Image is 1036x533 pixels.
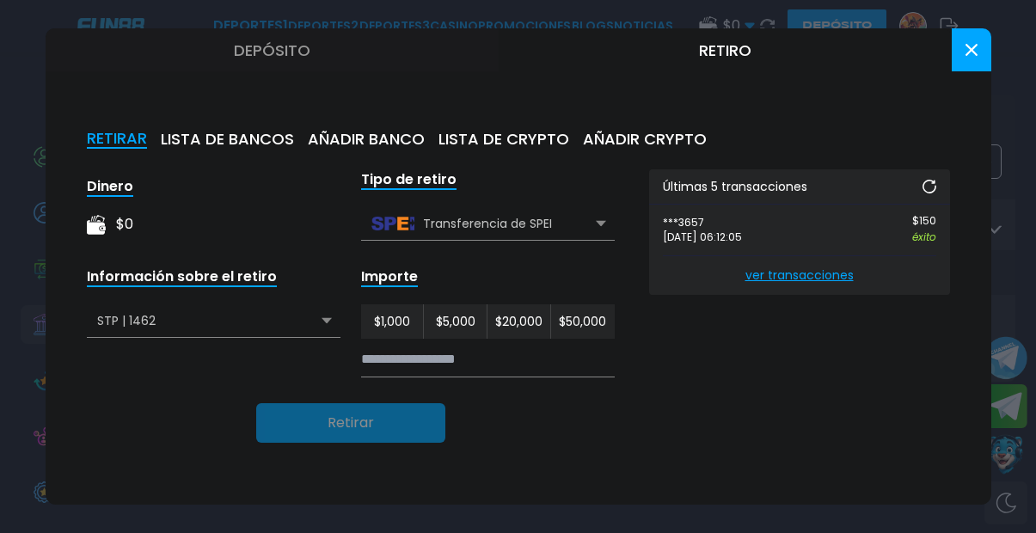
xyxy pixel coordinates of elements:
button: AÑADIR CRYPTO [583,130,707,149]
a: ver transacciones [663,256,936,295]
button: $20,000 [487,304,551,339]
div: Información sobre el retiro [87,267,277,287]
button: LISTA DE BANCOS [161,130,294,149]
button: $5,000 [424,304,487,339]
div: Dinero [87,177,133,197]
button: Retirar [256,403,445,443]
div: Importe [361,267,418,287]
p: éxito [912,230,936,245]
button: AÑADIR BANCO [308,130,425,149]
div: $ 0 [116,214,133,235]
p: [DATE] 06:12:05 [663,231,800,243]
button: LISTA DE CRYPTO [438,130,569,149]
p: Últimas 5 transacciones [663,181,807,193]
button: RETIRAR [87,130,147,149]
button: Retiro [499,28,952,71]
button: $50,000 [551,304,614,339]
img: Transferencia de SPEI [371,217,414,230]
div: Tipo de retiro [361,170,457,190]
div: Transferencia de SPEI [361,207,615,240]
button: Depósito [46,28,499,71]
button: $1,000 [361,304,425,339]
div: STP | 1462 [87,304,340,337]
p: $ 150 [912,215,936,227]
